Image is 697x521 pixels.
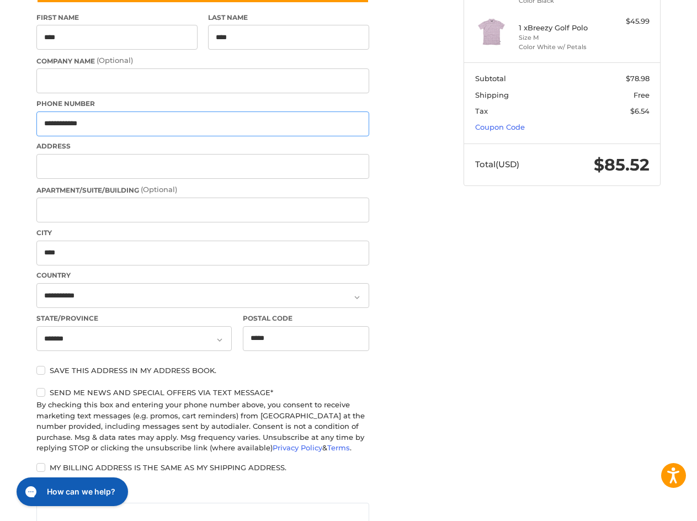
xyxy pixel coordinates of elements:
[36,13,198,23] label: First Name
[626,74,650,83] span: $78.98
[11,474,131,510] iframe: Gorgias live chat messenger
[273,443,322,452] a: Privacy Policy
[36,388,369,397] label: Send me news and special offers via text message*
[519,23,603,32] h4: 1 x Breezy Golf Polo
[475,159,519,169] span: Total (USD)
[36,141,369,151] label: Address
[97,56,133,65] small: (Optional)
[36,400,369,454] div: By checking this box and entering your phone number above, you consent to receive marketing text ...
[36,366,369,375] label: Save this address in my address book.
[36,313,232,323] label: State/Province
[141,185,177,194] small: (Optional)
[606,16,650,27] div: $45.99
[519,42,603,52] li: Color White w/ Petals
[475,107,488,115] span: Tax
[519,33,603,42] li: Size M
[327,443,350,452] a: Terms
[36,184,369,195] label: Apartment/Suite/Building
[475,123,525,131] a: Coupon Code
[475,91,509,99] span: Shipping
[594,155,650,175] span: $85.52
[634,91,650,99] span: Free
[630,107,650,115] span: $6.54
[36,55,369,66] label: Company Name
[36,463,369,472] label: My billing address is the same as my shipping address.
[36,270,369,280] label: Country
[36,228,369,238] label: City
[243,313,370,323] label: Postal Code
[208,13,369,23] label: Last Name
[36,99,369,109] label: Phone Number
[475,74,506,83] span: Subtotal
